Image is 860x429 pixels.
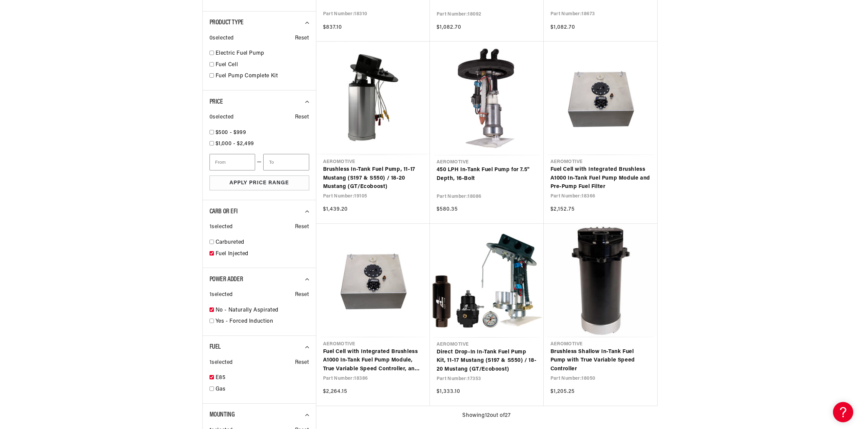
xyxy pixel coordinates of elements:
button: Apply Price Range [210,176,309,191]
a: E85 [216,374,309,382]
input: From [210,154,255,170]
span: 1 selected [210,291,233,299]
a: No - Naturally Aspirated [216,306,309,315]
a: Brushless In-Tank Fuel Pump, 11-17 Mustang (S197 & S550) / 18-20 Mustang (GT/Ecoboost) [323,165,423,191]
span: Reset [295,34,309,43]
a: 450 LPH In-Tank Fuel Pump for 7.5" Depth, 16-Bolt [437,166,537,183]
span: Reset [295,113,309,122]
a: Fuel Pump Complete Kit [216,72,309,81]
a: Carbureted [216,238,309,247]
span: Showing 12 out of 27 [462,411,511,420]
span: $500 - $999 [216,130,246,135]
span: Power Adder [210,276,243,283]
span: $1,000 - $2,499 [216,141,254,146]
span: 0 selected [210,113,234,122]
span: Fuel [210,344,221,350]
a: Electric Fuel Pump [216,49,309,58]
a: Yes - Forced Induction [216,317,309,326]
span: 1 selected [210,358,233,367]
a: Fuel Cell [216,61,309,70]
span: Price [210,99,223,105]
a: Fuel Cell with Integrated Brushless A1000 In-Tank Fuel Pump Module and Pre-Pump Fuel Filter [550,165,650,191]
span: CARB or EFI [210,208,238,215]
span: Product Type [210,19,244,26]
a: Fuel Injected [216,250,309,259]
a: Gas [216,385,309,394]
span: Reset [295,358,309,367]
span: 1 selected [210,223,233,232]
span: Mounting [210,411,235,418]
a: Brushless Shallow In-Tank Fuel Pump with True Variable Speed Controller [550,348,650,374]
a: Fuel Cell with Integrated Brushless A1000 In-Tank Fuel Pump Module, True Variable Speed Controlle... [323,348,423,374]
input: To [263,154,309,170]
span: Reset [295,223,309,232]
span: — [257,158,262,167]
a: Direct Drop-In In-Tank Fuel Pump Kit, 11-17 Mustang (S197 & S550) / 18-20 Mustang (GT/Ecoboost) [437,348,537,374]
span: Reset [295,291,309,299]
span: 0 selected [210,34,234,43]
